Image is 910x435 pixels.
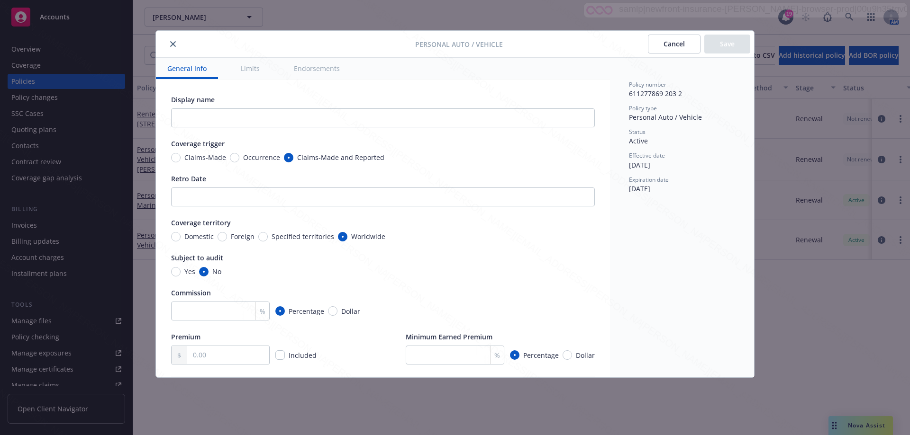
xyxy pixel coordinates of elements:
span: Policy number [629,80,666,89]
span: Personal Auto / Vehicle [629,113,702,122]
span: Yes [184,266,195,276]
span: Occurrence [243,152,280,162]
span: Premium [171,332,200,341]
span: Worldwide [351,231,385,241]
button: General info [156,58,218,79]
input: Domestic [171,232,181,241]
span: Active [629,136,648,145]
input: 0.00 [187,346,269,364]
span: Effective date [629,151,665,160]
button: Limits [229,58,271,79]
span: Percentage [289,306,324,316]
input: Specified territories [258,232,268,241]
span: 611277869 203 2 [629,89,682,98]
span: % [260,306,265,316]
span: Percentage [523,350,559,360]
span: Dollar [341,306,360,316]
button: Endorsements [282,58,351,79]
input: Dollar [328,306,337,316]
input: Percentage [275,306,285,316]
input: Claims-Made and Reported [284,153,293,162]
input: Foreign [218,232,227,241]
span: Coverage trigger [171,139,225,148]
span: Commission [171,288,211,297]
span: Specified territories [272,231,334,241]
span: Included [289,351,317,360]
span: % [494,350,500,360]
span: Display name [171,95,215,104]
span: Minimum Earned Premium [406,332,492,341]
input: No [199,267,209,276]
span: Claims-Made [184,152,226,162]
span: Policy type [629,104,657,112]
span: Dollar [576,350,595,360]
span: [DATE] [629,160,650,169]
input: Percentage [510,350,519,360]
span: [DATE] [629,184,650,193]
button: Cancel [648,35,701,53]
input: Claims-Made [171,153,181,162]
span: Claims-Made and Reported [297,152,384,162]
span: Domestic [184,231,214,241]
button: close [167,38,179,50]
span: Retro Date [171,174,206,183]
span: Status [629,128,646,136]
span: Foreign [231,231,255,241]
span: Subject to audit [171,253,223,262]
span: No [212,266,221,276]
input: Dollar [563,350,572,360]
input: Occurrence [230,153,239,162]
span: Coverage territory [171,218,231,227]
span: Personal Auto / Vehicle [415,39,503,49]
span: Expiration date [629,176,669,184]
input: Worldwide [338,232,347,241]
input: Yes [171,267,181,276]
